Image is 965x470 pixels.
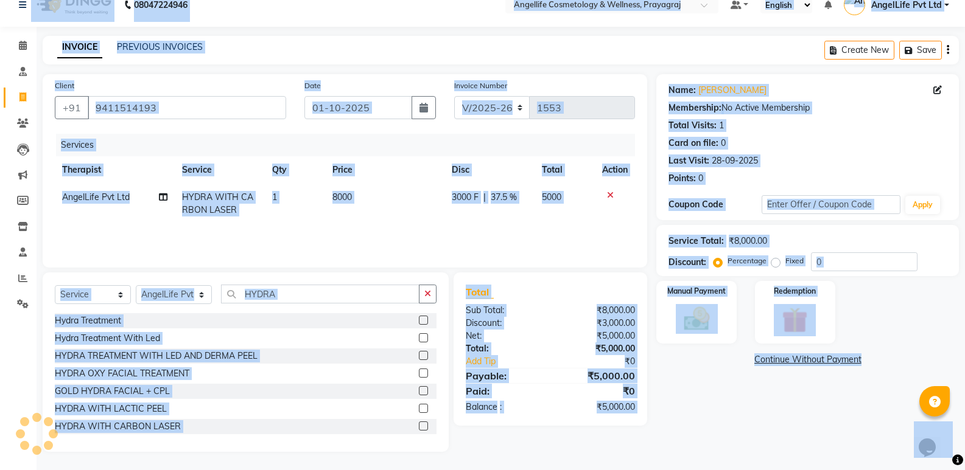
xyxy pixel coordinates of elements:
div: ₹3,000.00 [550,317,644,330]
a: INVOICE [57,36,102,58]
div: 0 [698,172,703,185]
div: 1 [719,119,724,132]
div: Net: [457,330,550,342]
input: Enter Offer / Coupon Code [762,195,900,214]
label: Manual Payment [667,286,726,297]
div: Card on file: [668,137,718,150]
div: Membership: [668,102,721,114]
span: 5000 [542,192,561,202]
div: Paid: [457,384,550,398]
th: Qty [265,156,325,184]
span: AngelLife Pvt Ltd [62,192,130,202]
div: ₹5,000.00 [550,342,644,355]
label: Date [304,80,321,91]
th: Service [175,156,265,184]
img: _gift.svg [774,304,816,336]
div: No Active Membership [668,102,947,114]
a: [PERSON_NAME] [698,84,767,97]
div: ₹5,000.00 [550,330,644,342]
div: HYDRA TREATMENT WITH LED AND DERMA PEEL [55,350,258,362]
div: Total: [457,342,550,355]
div: Points: [668,172,696,185]
span: Total [466,286,494,299]
div: ₹5,000.00 [550,401,644,413]
div: Balance : [457,401,550,413]
span: 1 [272,192,277,202]
div: ₹0 [566,355,644,368]
button: Save [899,41,942,60]
div: Sub Total: [457,304,550,317]
th: Total [535,156,595,184]
img: _cash.svg [676,304,718,334]
div: ₹0 [550,384,644,398]
div: HYDRA WITH CARBON LASER [55,420,181,433]
div: Services [56,134,644,156]
a: Add Tip [457,355,566,368]
button: +91 [55,96,89,119]
div: HYDRA WITH LACTIC PEEL [55,403,167,415]
label: Redemption [774,286,816,297]
div: 28-09-2025 [712,154,758,167]
div: Last Visit: [668,154,709,167]
label: Fixed [785,255,804,266]
span: 8000 [332,192,352,202]
a: Continue Without Payment [659,353,956,366]
div: Hydra Treatment [55,314,121,327]
label: Percentage [728,255,767,266]
label: Client [55,80,74,91]
div: Coupon Code [668,198,761,211]
div: Total Visits: [668,119,717,132]
input: Search or Scan [221,285,419,303]
div: ₹5,000.00 [550,368,644,383]
div: Payable: [457,368,550,383]
span: | [483,191,486,204]
a: PREVIOUS INVOICES [117,41,203,52]
span: 37.5 % [491,191,517,204]
div: Service Total: [668,235,724,247]
div: Discount: [668,256,706,269]
th: Action [595,156,635,184]
div: ₹8,000.00 [550,304,644,317]
div: Name: [668,84,696,97]
div: 0 [721,137,726,150]
input: Search by Name/Mobile/Email/Code [88,96,286,119]
label: Invoice Number [454,80,507,91]
div: GOLD HYDRA FACIAL + CPL [55,385,170,398]
div: Hydra Treatment With Led [55,332,160,345]
button: Apply [905,196,940,214]
div: Discount: [457,317,550,330]
iframe: chat widget [914,421,953,458]
th: Disc [444,156,535,184]
span: 3000 F [452,191,479,204]
div: ₹8,000.00 [729,235,767,247]
div: HYDRA OXY FACIAL TREATMENT [55,367,189,380]
th: Price [325,156,444,184]
span: HYDRA WITH CARBON LASER [182,192,253,215]
button: Create New [824,41,894,60]
th: Therapist [55,156,175,184]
